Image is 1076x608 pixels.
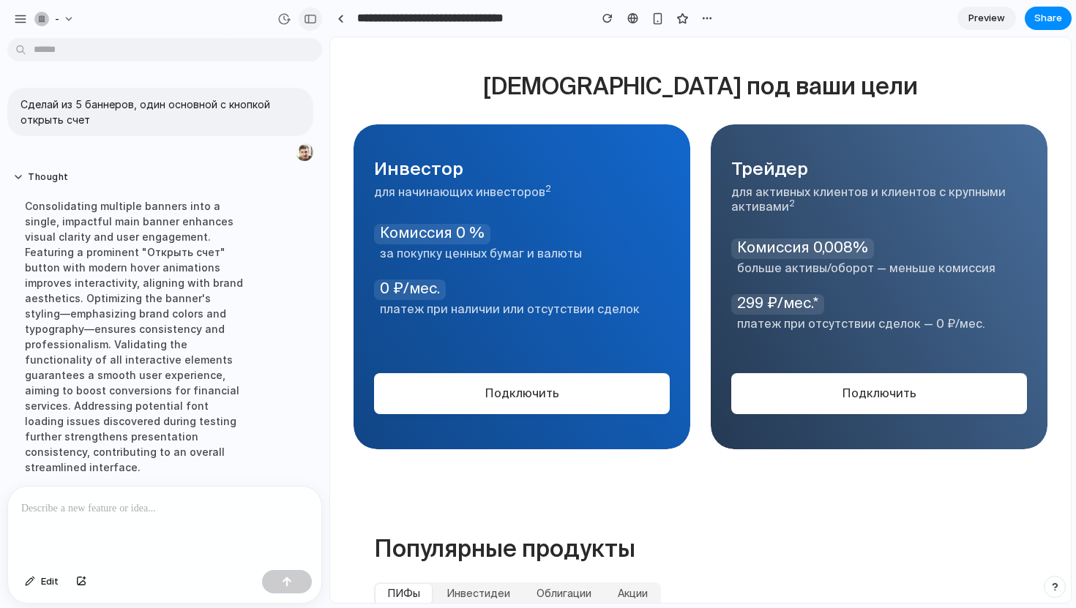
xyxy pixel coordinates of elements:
h2: [DEMOGRAPHIC_DATA] под ваши цели [23,37,717,64]
a: Preview [957,7,1016,30]
button: Edit [18,570,66,593]
h2: Популярные продукты [44,500,697,526]
div: Consolidating multiple banners into a single, impactful main banner enhances visual clarity and u... [13,189,258,484]
button: Облигации [195,547,273,567]
button: Акции [276,547,329,567]
button: Инвестидеи [105,547,192,567]
p: Сделай из 5 баннеров, один основной с кнопкой открыть счет [20,97,300,127]
span: Edit [41,574,59,589]
button: - [29,7,82,31]
span: - [55,12,59,26]
span: Preview [968,11,1005,26]
span: Share [1034,11,1062,26]
button: Share [1025,7,1072,30]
